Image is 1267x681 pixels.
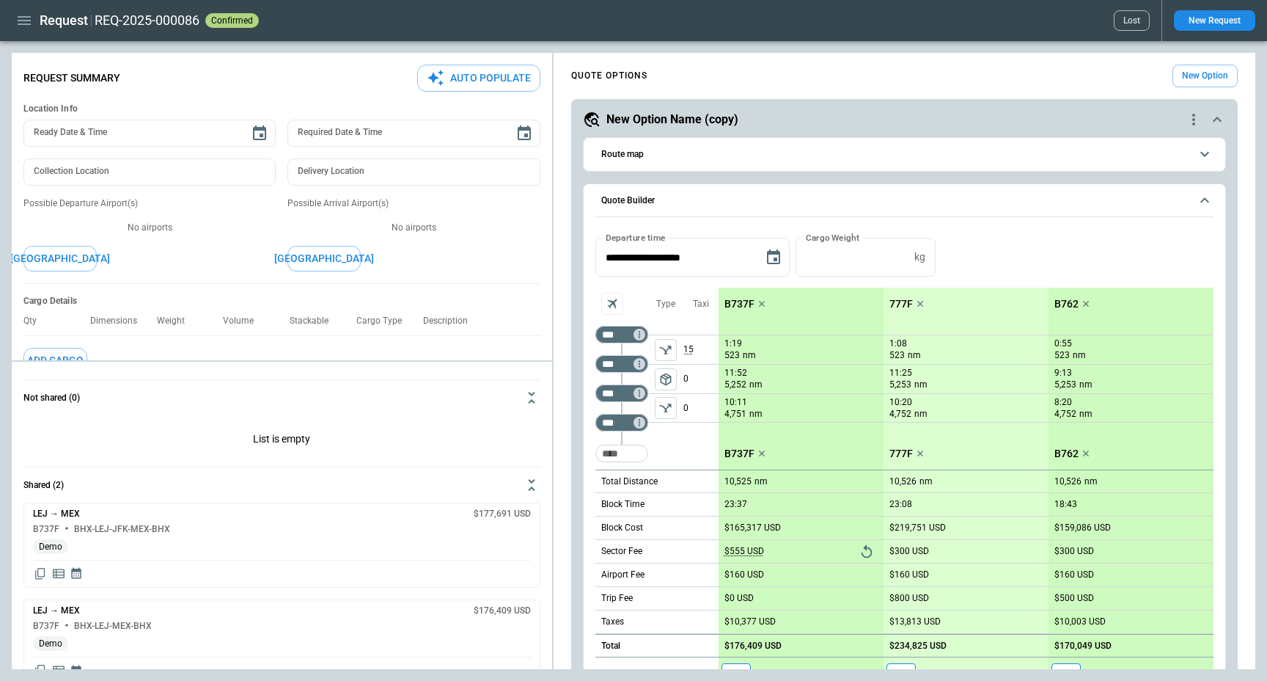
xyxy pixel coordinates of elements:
[889,499,912,510] p: 23:08
[70,567,83,581] span: Display quote schedule
[33,622,59,631] h6: B737F
[1054,368,1072,379] p: 9:13
[23,246,97,272] button: [GEOGRAPHIC_DATA]
[724,397,747,408] p: 10:11
[595,138,1213,171] button: Route map
[1079,408,1092,420] p: nm
[889,349,905,362] p: 523
[693,298,709,310] p: Taxi
[601,569,644,581] p: Airport Fee
[889,593,929,604] p: $800 USD
[889,476,917,487] p: 10,526
[595,184,1213,218] button: Quote Builder
[606,231,666,244] label: Departure time
[595,445,648,462] div: Too short
[1054,448,1079,460] p: B762
[23,393,80,403] h6: Not shared (0)
[474,606,531,616] h6: $176,409 USD
[601,196,655,205] h6: Quote Builder
[595,385,648,402] div: Too short
[23,316,48,327] p: Qty
[806,231,859,244] label: Cargo Weight
[724,499,747,510] p: 23:37
[1079,379,1092,391] p: nm
[23,348,87,374] button: Add Cargo
[1054,476,1081,487] p: 10,526
[23,415,540,467] p: List is empty
[23,481,64,490] h6: Shared (2)
[724,298,754,310] p: B737F
[759,243,788,272] button: Choose date, selected date is Aug 20, 2025
[683,394,719,422] p: 0
[889,546,929,557] p: $300 USD
[157,316,197,327] p: Weight
[724,593,754,604] p: $0 USD
[683,335,719,364] p: 15
[1172,65,1238,87] button: New Option
[749,408,763,420] p: nm
[1054,522,1111,533] p: $159,086 USD
[856,541,878,563] button: Reset
[1073,349,1086,362] p: nm
[1054,499,1077,510] p: 18:43
[208,15,256,26] span: confirmed
[601,592,633,605] p: Trip Fee
[889,641,947,652] p: $234,825 USD
[743,349,756,362] p: nm
[724,569,764,580] p: $160 USD
[683,365,719,393] p: 0
[1114,10,1150,31] button: Lost
[23,72,120,84] p: Request Summary
[889,368,912,379] p: 11:25
[1174,10,1255,31] button: New Request
[510,119,539,148] button: Choose date
[33,542,68,553] span: Demo
[23,296,540,307] h6: Cargo Details
[287,197,540,210] p: Possible Arrival Airport(s)
[601,498,644,511] p: Block Time
[33,606,80,616] h6: LEJ → MEX
[724,349,740,362] p: 523
[658,372,673,387] span: package_2
[40,12,88,29] h1: Request
[23,103,540,114] h6: Location Info
[724,641,782,652] p: $176,409 USD
[95,12,199,29] h2: REQ-2025-000086
[889,338,907,349] p: 1:08
[1054,379,1076,391] p: 5,253
[223,316,265,327] p: Volume
[724,616,776,627] p: $10,377 USD
[1054,408,1076,420] p: 4,752
[889,379,911,391] p: 5,253
[1185,111,1202,128] div: quote-option-actions
[601,476,658,488] p: Total Distance
[290,316,340,327] p: Stackable
[655,397,677,419] button: left aligned
[914,379,928,391] p: nm
[33,638,68,649] span: Demo
[1054,397,1072,408] p: 8:20
[23,415,540,467] div: Not shared (0)
[33,567,48,581] span: Copy quote content
[1054,593,1094,604] p: $500 USD
[1054,298,1079,310] p: B762
[423,316,480,327] p: Description
[356,316,414,327] p: Cargo Type
[23,467,540,503] button: Shared (2)
[914,408,928,420] p: nm
[1054,546,1094,557] p: $300 USD
[724,522,781,533] p: $165,317 USD
[724,338,742,349] p: 1:19
[601,522,643,534] p: Block Cost
[754,476,768,488] p: nm
[724,546,764,557] p: $555 USD
[70,663,83,678] span: Display quote schedule
[583,111,1226,128] button: New Option Name (copy)quote-option-actions
[889,408,911,420] p: 4,752
[1054,338,1072,349] p: 0:55
[908,349,921,362] p: nm
[889,569,929,580] p: $160 USD
[724,379,746,391] p: 5,252
[601,545,642,558] p: Sector Fee
[33,525,59,534] h6: B737F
